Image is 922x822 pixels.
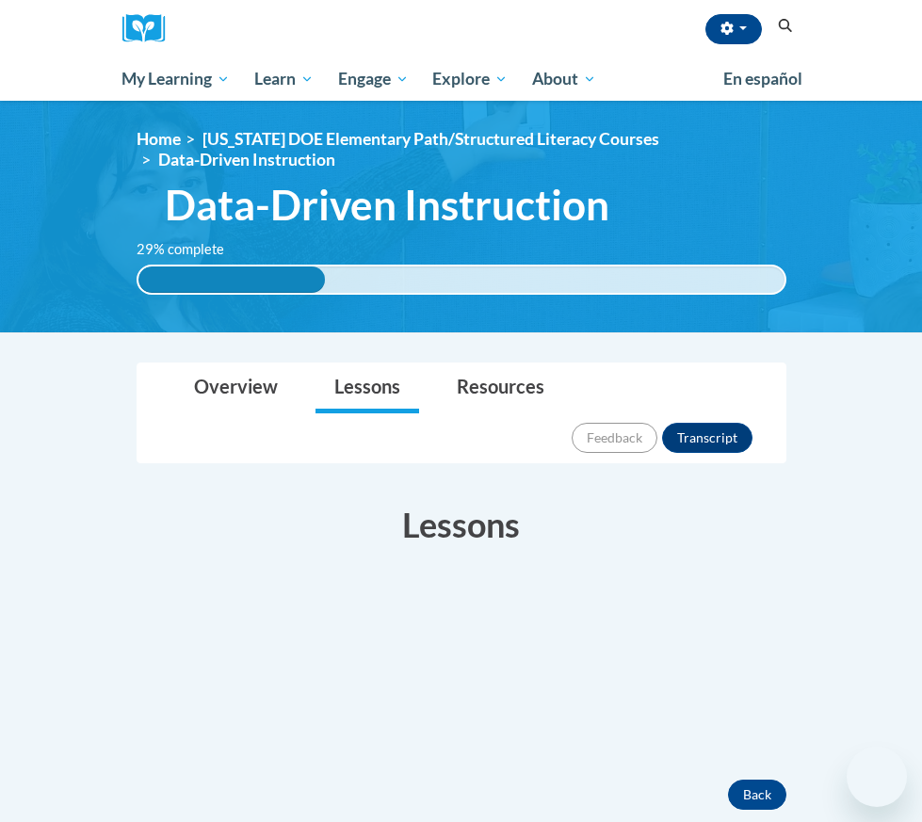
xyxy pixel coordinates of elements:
a: Cox Campus [122,14,179,43]
button: Feedback [572,423,657,453]
a: Learn [242,57,326,101]
button: Transcript [662,423,752,453]
span: Engage [338,68,409,90]
span: Data-Driven Instruction [158,150,335,169]
h3: Lessons [137,501,786,548]
span: My Learning [121,68,230,90]
span: Learn [254,68,314,90]
a: Lessons [315,363,419,413]
span: En español [723,69,802,89]
span: Explore [432,68,508,90]
span: About [532,68,596,90]
span: Data-Driven Instruction [165,180,609,230]
a: About [520,57,608,101]
div: Main menu [108,57,815,101]
a: Explore [420,57,520,101]
img: Logo brand [122,14,179,43]
a: [US_STATE] DOE Elementary Path/Structured Literacy Courses [202,129,659,149]
div: 29% complete [138,266,326,293]
a: Home [137,129,181,149]
button: Account Settings [705,14,762,44]
button: Back [728,780,786,810]
a: Overview [175,363,297,413]
a: Engage [326,57,421,101]
a: En español [711,59,815,99]
label: 29% complete [137,239,245,260]
a: My Learning [110,57,243,101]
button: Search [771,15,800,38]
iframe: Button to launch messaging window [847,747,907,807]
a: Resources [438,363,563,413]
